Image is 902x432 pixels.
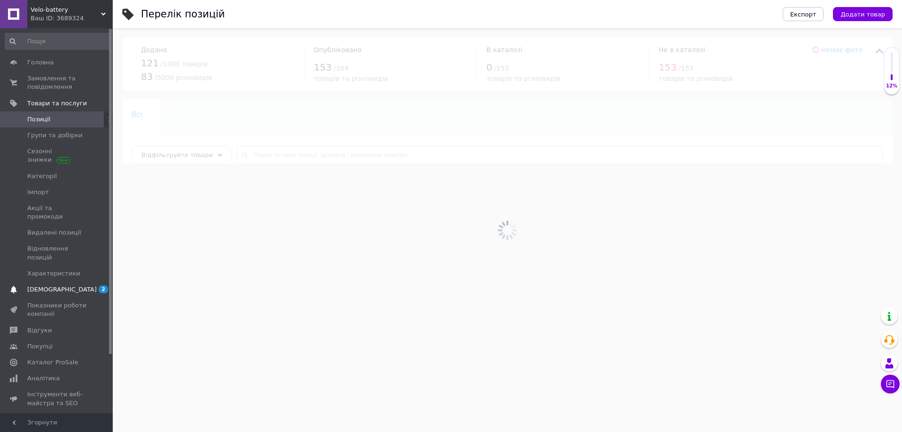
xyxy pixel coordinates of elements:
span: Групи та добірки [27,131,83,140]
span: Акції та промокоди [27,204,87,221]
span: Додати товар [840,11,885,18]
span: Категорії [27,172,57,181]
span: Товари та послуги [27,99,87,108]
span: Видалені позиції [27,228,81,237]
span: Інструменти веб-майстра та SEO [27,390,87,407]
input: Пошук [5,33,111,50]
span: Аналітика [27,374,60,383]
span: Відновлення позицій [27,244,87,261]
div: 12% [884,83,899,89]
span: Експорт [790,11,816,18]
button: Експорт [783,7,824,21]
span: Замовлення та повідомлення [27,74,87,91]
span: Імпорт [27,188,49,196]
span: Характеристики [27,269,80,278]
span: Позиції [27,115,50,124]
span: Покупці [27,342,53,351]
span: Каталог ProSale [27,358,78,367]
span: Головна [27,58,54,67]
button: Чат з покупцем [881,375,900,393]
div: Ваш ID: 3689324 [31,14,113,23]
span: [DEMOGRAPHIC_DATA] [27,285,97,294]
button: Додати товар [833,7,893,21]
span: Відгуки [27,326,52,335]
span: Показники роботи компанії [27,301,87,318]
div: Перелік позицій [141,9,225,19]
span: Velo-battery [31,6,101,14]
span: Сезонні знижки [27,147,87,164]
span: 2 [99,285,108,293]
